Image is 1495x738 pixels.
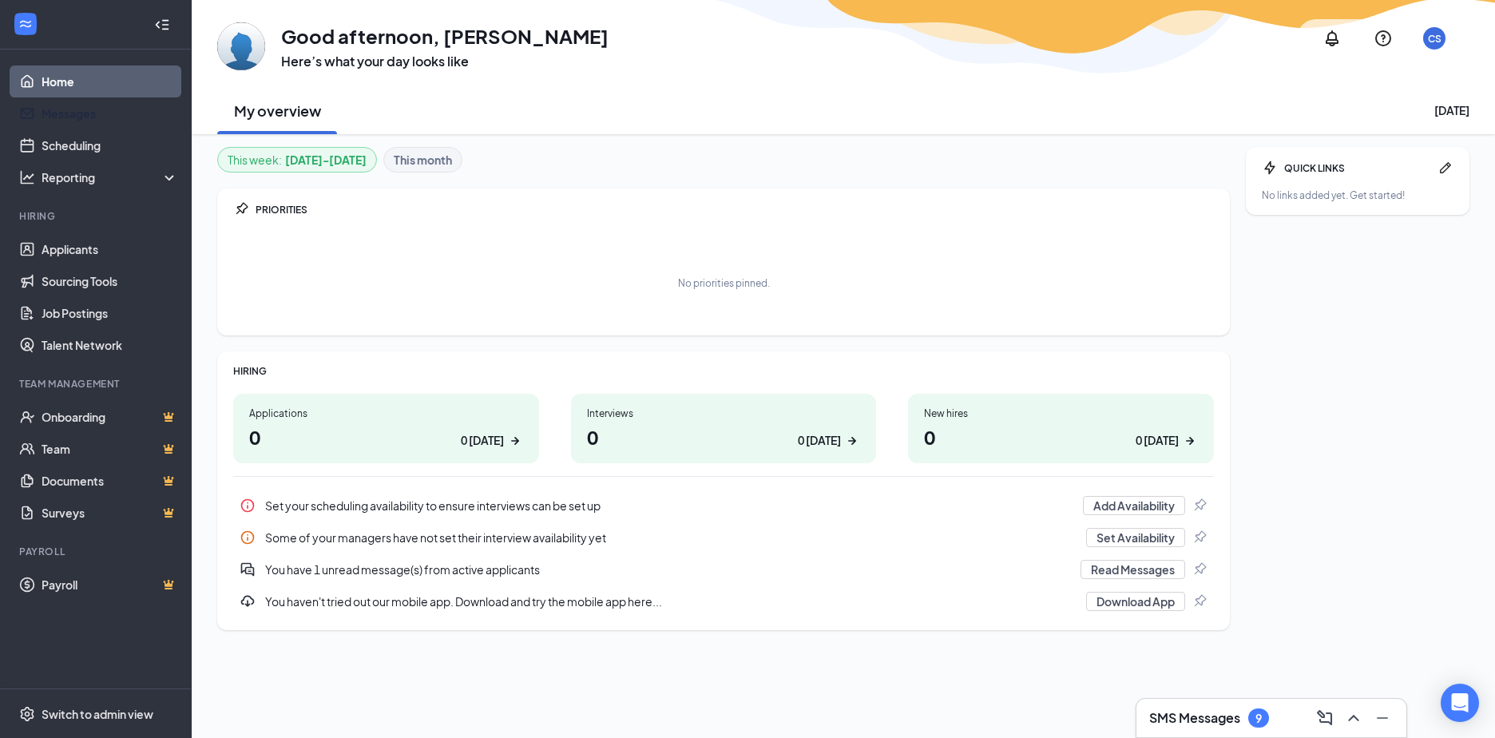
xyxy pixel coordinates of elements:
[1149,709,1240,727] h3: SMS Messages
[844,433,860,449] svg: ArrowRight
[1081,560,1185,579] button: Read Messages
[1284,161,1431,175] div: QUICK LINKS
[154,17,170,33] svg: Collapse
[233,490,1214,522] a: InfoSet your scheduling availability to ensure interviews can be set upAdd AvailabilityPin
[18,16,34,32] svg: WorkstreamLogo
[265,593,1077,609] div: You haven't tried out our mobile app. Download and try the mobile app here...
[394,151,452,169] b: This month
[281,53,609,70] h3: Here’s what your day looks like
[924,423,1198,450] h1: 0
[587,423,861,450] h1: 0
[233,201,249,217] svg: Pin
[234,101,321,121] h2: My overview
[1311,705,1336,731] button: ComposeMessage
[1428,32,1441,46] div: CS
[285,151,367,169] b: [DATE] - [DATE]
[42,465,178,497] a: DocumentsCrown
[19,169,35,185] svg: Analysis
[507,433,523,449] svg: ArrowRight
[1339,705,1365,731] button: ChevronUp
[1136,432,1179,449] div: 0 [DATE]
[233,522,1214,553] a: InfoSome of your managers have not set their interview availability yetSet AvailabilityPin
[19,377,175,391] div: Team Management
[1255,712,1262,725] div: 9
[240,498,256,514] svg: Info
[42,569,178,601] a: PayrollCrown
[42,706,153,722] div: Switch to admin view
[249,423,523,450] h1: 0
[42,169,179,185] div: Reporting
[249,407,523,420] div: Applications
[798,432,841,449] div: 0 [DATE]
[1192,593,1207,609] svg: Pin
[265,498,1073,514] div: Set your scheduling availability to ensure interviews can be set up
[256,203,1214,216] div: PRIORITIES
[233,553,1214,585] a: DoubleChatActiveYou have 1 unread message(s) from active applicantsRead MessagesPin
[233,585,1214,617] div: You haven't tried out our mobile app. Download and try the mobile app here...
[1368,705,1394,731] button: Minimize
[1262,188,1453,202] div: No links added yet. Get started!
[571,394,877,463] a: Interviews00 [DATE]ArrowRight
[1322,29,1342,48] svg: Notifications
[240,530,256,546] svg: Info
[1086,592,1185,611] button: Download App
[19,706,35,722] svg: Settings
[1083,496,1185,515] button: Add Availability
[1192,498,1207,514] svg: Pin
[19,545,175,558] div: Payroll
[1192,530,1207,546] svg: Pin
[42,297,178,329] a: Job Postings
[233,490,1214,522] div: Set your scheduling availability to ensure interviews can be set up
[908,394,1214,463] a: New hires00 [DATE]ArrowRight
[1182,433,1198,449] svg: ArrowRight
[240,561,256,577] svg: DoubleChatActive
[42,233,178,265] a: Applicants
[1315,708,1334,728] svg: ComposeMessage
[42,497,178,529] a: SurveysCrown
[233,585,1214,617] a: DownloadYou haven't tried out our mobile app. Download and try the mobile app here...Download AppPin
[1086,528,1185,547] button: Set Availability
[233,394,539,463] a: Applications00 [DATE]ArrowRight
[240,593,256,609] svg: Download
[42,401,178,433] a: OnboardingCrown
[233,522,1214,553] div: Some of your managers have not set their interview availability yet
[678,276,770,290] div: No priorities pinned.
[1434,102,1469,118] div: [DATE]
[233,364,1214,378] div: HIRING
[281,22,609,50] h1: Good afternoon, [PERSON_NAME]
[924,407,1198,420] div: New hires
[42,433,178,465] a: TeamCrown
[1441,684,1479,722] div: Open Intercom Messenger
[42,265,178,297] a: Sourcing Tools
[228,151,367,169] div: This week :
[587,407,861,420] div: Interviews
[42,129,178,161] a: Scheduling
[1344,708,1363,728] svg: ChevronUp
[1373,708,1392,728] svg: Minimize
[1437,160,1453,176] svg: Pen
[233,553,1214,585] div: You have 1 unread message(s) from active applicants
[217,22,265,70] img: Christopher Sonnier
[1374,29,1393,48] svg: QuestionInfo
[461,432,504,449] div: 0 [DATE]
[42,65,178,97] a: Home
[1262,160,1278,176] svg: Bolt
[265,561,1071,577] div: You have 1 unread message(s) from active applicants
[42,329,178,361] a: Talent Network
[19,209,175,223] div: Hiring
[265,530,1077,546] div: Some of your managers have not set their interview availability yet
[42,97,178,129] a: Messages
[1192,561,1207,577] svg: Pin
